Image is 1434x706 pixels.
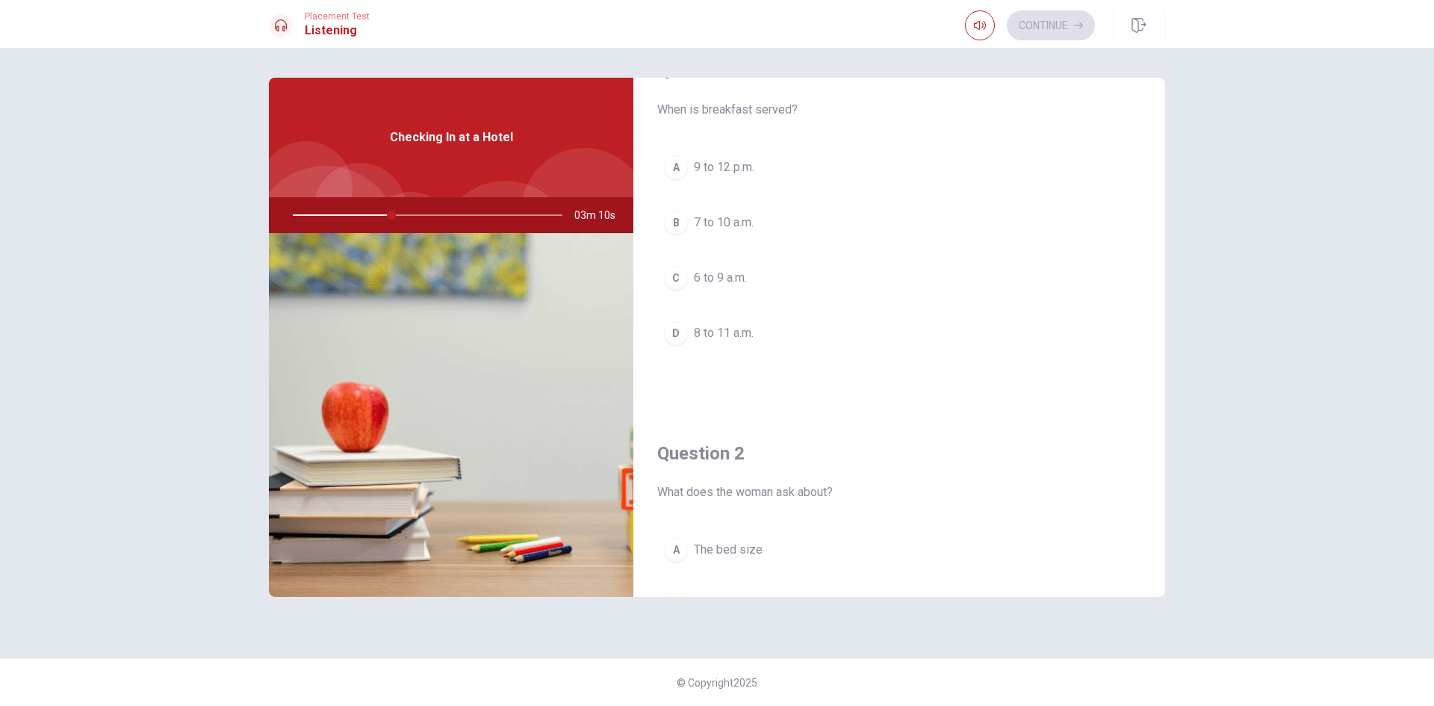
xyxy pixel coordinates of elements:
span: When is breakfast served? [657,101,1141,119]
span: 9 to 12 p.m. [694,158,754,176]
span: Checking In at a Hotel [390,128,513,146]
span: The bed size [694,541,763,559]
button: AThe bed size [657,531,1141,569]
button: C6 to 9 a.m. [657,259,1141,297]
div: B [664,211,688,235]
div: C [664,266,688,290]
button: B7 to 10 a.m. [657,204,1141,241]
span: 03m 10s [574,197,627,233]
img: Checking In at a Hotel [269,233,633,597]
button: D8 to 11 a.m. [657,315,1141,352]
h1: Listening [305,22,370,40]
span: 8 to 11 a.m. [694,324,754,342]
div: D [664,321,688,345]
span: 7 to 10 a.m. [694,214,754,232]
button: BThe Wi-Fi [657,586,1141,624]
div: B [664,593,688,617]
span: © Copyright 2025 [677,677,757,689]
span: Placement Test [305,11,370,22]
span: The Wi-Fi [694,596,744,614]
div: A [664,155,688,179]
button: A9 to 12 p.m. [657,149,1141,186]
span: What does the woman ask about? [657,483,1141,501]
h4: Question 2 [657,442,1141,465]
span: 6 to 9 a.m. [694,269,747,287]
div: A [664,538,688,562]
